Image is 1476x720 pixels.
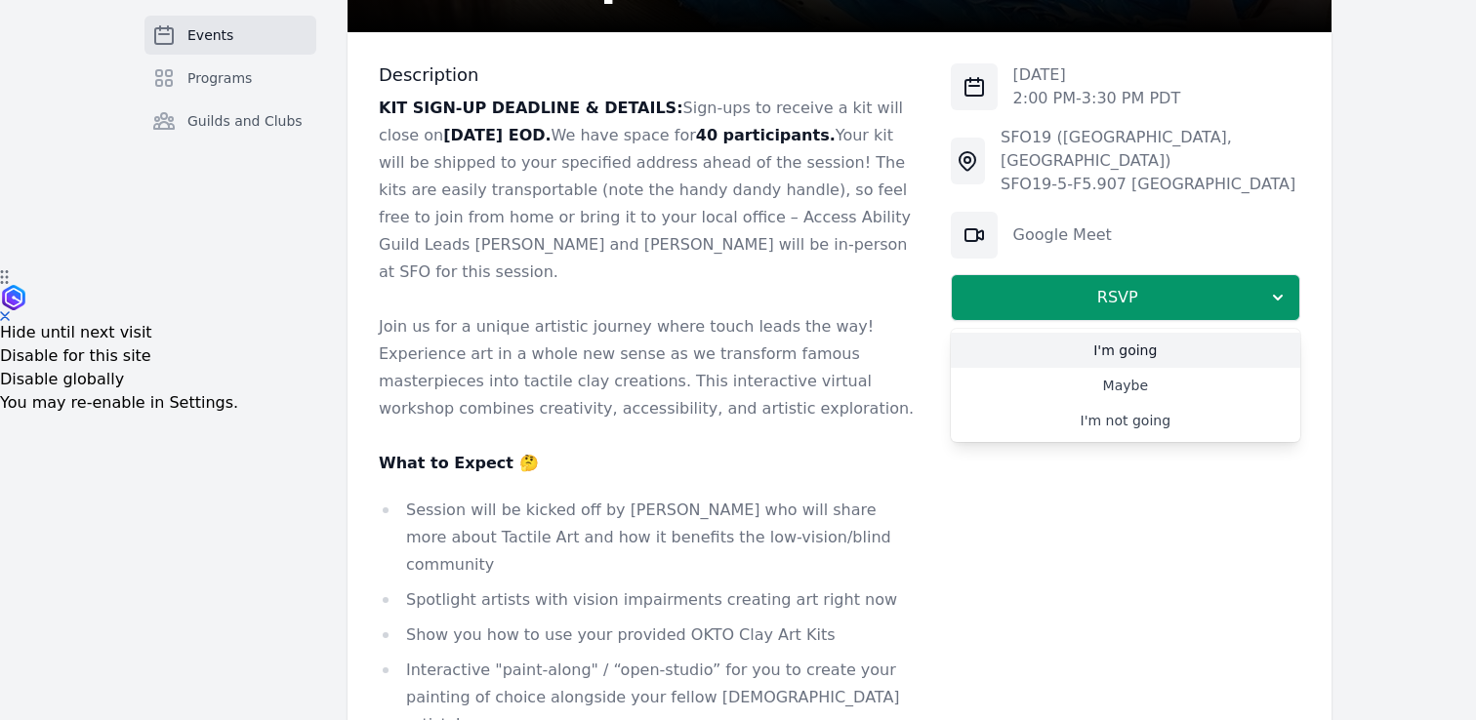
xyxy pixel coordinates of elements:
[144,16,316,172] nav: Sidebar
[379,63,920,87] h3: Description
[951,333,1300,368] a: I'm going
[144,16,316,55] a: Events
[187,68,252,88] span: Programs
[1001,126,1300,173] div: SFO19 ([GEOGRAPHIC_DATA], [GEOGRAPHIC_DATA])
[379,454,539,472] strong: What to Expect 🤔
[379,99,683,117] strong: KIT SIGN-UP DEADLINE & DETAILS:
[951,329,1300,442] div: RSVP
[951,403,1300,438] a: I'm not going
[379,586,920,614] li: Spotlight artists with vision impairments creating art right now
[1001,173,1300,196] div: SFO19-5-F5.907 [GEOGRAPHIC_DATA]
[951,274,1300,321] button: RSVP
[379,95,920,286] p: Sign-ups to receive a kit will close on We have space for Your kit will be shipped to your specif...
[379,621,920,649] li: Show you how to use your provided OKTO Clay Art Kits
[443,126,551,144] strong: [DATE] EOD.
[144,59,316,98] a: Programs
[967,286,1268,309] span: RSVP
[144,101,316,140] a: Guilds and Clubs
[187,111,303,131] span: Guilds and Clubs
[187,25,233,45] span: Events
[379,497,920,579] li: Session will be kicked off by [PERSON_NAME] who will share more about Tactile Art and how it bene...
[1013,63,1181,87] p: [DATE]
[379,313,920,422] p: Join us for a unique artistic journey where touch leads the way! Experience art in a whole new se...
[1013,87,1181,110] p: 2:00 PM - 3:30 PM PDT
[951,368,1300,403] a: Maybe
[696,126,836,144] strong: 40 participants.
[1013,225,1112,244] a: Google Meet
